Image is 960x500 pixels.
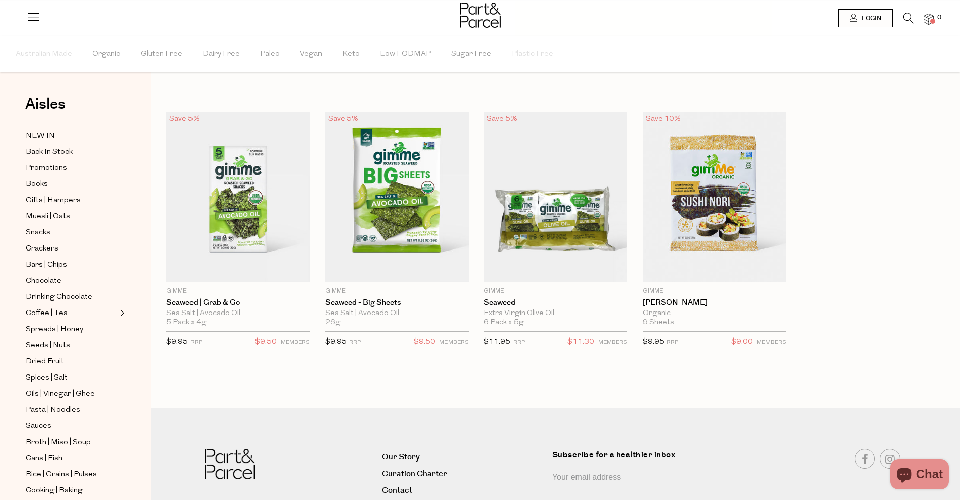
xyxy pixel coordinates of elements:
[643,318,674,327] span: 9 Sheets
[26,275,117,287] a: Chocolate
[484,112,520,126] div: Save 5%
[26,323,117,336] a: Spreads | Honey
[205,449,255,479] img: Part&Parcel
[26,162,67,174] span: Promotions
[26,339,117,352] a: Seeds | Nuts
[166,318,206,327] span: 5 Pack x 4g
[325,112,469,282] img: Seaweed - Big Sheets
[380,37,431,72] span: Low FODMAP
[300,37,322,72] span: Vegan
[26,226,117,239] a: Snacks
[325,338,347,346] span: $9.95
[26,162,117,174] a: Promotions
[166,298,310,307] a: Seaweed | Grab & Go
[25,97,66,122] a: Aisles
[26,194,117,207] a: Gifts | Hampers
[26,227,50,239] span: Snacks
[460,3,501,28] img: Part&Parcel
[26,484,117,497] a: Cooking | Baking
[26,452,117,465] a: Cans | Fish
[166,112,310,282] img: Seaweed | Grab & Go
[552,449,730,468] label: Subscribe for a healthier inbox
[26,130,117,142] a: NEW IN
[26,211,70,223] span: Muesli | Oats
[513,340,525,345] small: RRP
[484,287,627,296] p: Gimme
[26,130,55,142] span: NEW IN
[439,340,469,345] small: MEMBERS
[484,298,627,307] a: Seaweed
[382,467,545,481] a: Curation Charter
[643,338,664,346] span: $9.95
[26,178,48,191] span: Books
[26,436,91,449] span: Broth | Miso | Soup
[26,307,117,320] a: Coffee | Tea
[26,242,117,255] a: Crackers
[567,336,594,349] span: $11.30
[16,37,72,72] span: Australian Made
[118,307,125,319] button: Expand/Collapse Coffee | Tea
[26,275,61,287] span: Chocolate
[598,340,627,345] small: MEMBERS
[166,112,203,126] div: Save 5%
[643,112,684,126] div: Save 10%
[26,355,117,368] a: Dried Fruit
[26,178,117,191] a: Books
[924,14,934,24] a: 0
[141,37,182,72] span: Gluten Free
[26,195,81,207] span: Gifts | Hampers
[260,37,280,72] span: Paleo
[643,112,786,282] img: Sushi Nori
[26,453,62,465] span: Cans | Fish
[325,309,469,318] div: Sea Salt | Avocado Oil
[26,485,83,497] span: Cooking | Baking
[26,291,92,303] span: Drinking Chocolate
[26,356,64,368] span: Dried Fruit
[26,210,117,223] a: Muesli | Oats
[26,259,67,271] span: Bars | Chips
[26,371,117,384] a: Spices | Salt
[26,388,117,400] a: Oils | Vinegar | Ghee
[838,9,893,27] a: Login
[26,291,117,303] a: Drinking Chocolate
[484,309,627,318] div: Extra Virgin Olive Oil
[26,307,68,320] span: Coffee | Tea
[935,13,944,22] span: 0
[26,372,68,384] span: Spices | Salt
[26,324,83,336] span: Spreads | Honey
[26,259,117,271] a: Bars | Chips
[26,420,117,432] a: Sauces
[349,340,361,345] small: RRP
[26,340,70,352] span: Seeds | Nuts
[382,450,545,464] a: Our Story
[26,436,117,449] a: Broth | Miso | Soup
[887,459,952,492] inbox-online-store-chat: Shopify online store chat
[26,146,73,158] span: Back In Stock
[451,37,491,72] span: Sugar Free
[255,336,277,349] span: $9.50
[484,338,510,346] span: $11.95
[92,37,120,72] span: Organic
[382,484,545,497] a: Contact
[511,37,553,72] span: Plastic Free
[203,37,240,72] span: Dairy Free
[325,112,361,126] div: Save 5%
[667,340,678,345] small: RRP
[190,340,202,345] small: RRP
[484,112,627,282] img: Seaweed
[26,243,58,255] span: Crackers
[25,93,66,115] span: Aisles
[325,298,469,307] a: Seaweed - Big Sheets
[859,14,881,23] span: Login
[757,340,786,345] small: MEMBERS
[26,146,117,158] a: Back In Stock
[643,298,786,307] a: [PERSON_NAME]
[484,318,524,327] span: 6 Pack x 5g
[325,318,340,327] span: 26g
[26,388,95,400] span: Oils | Vinegar | Ghee
[166,338,188,346] span: $9.95
[552,468,724,487] input: Your email address
[342,37,360,72] span: Keto
[166,309,310,318] div: Sea Salt | Avocado Oil
[166,287,310,296] p: Gimme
